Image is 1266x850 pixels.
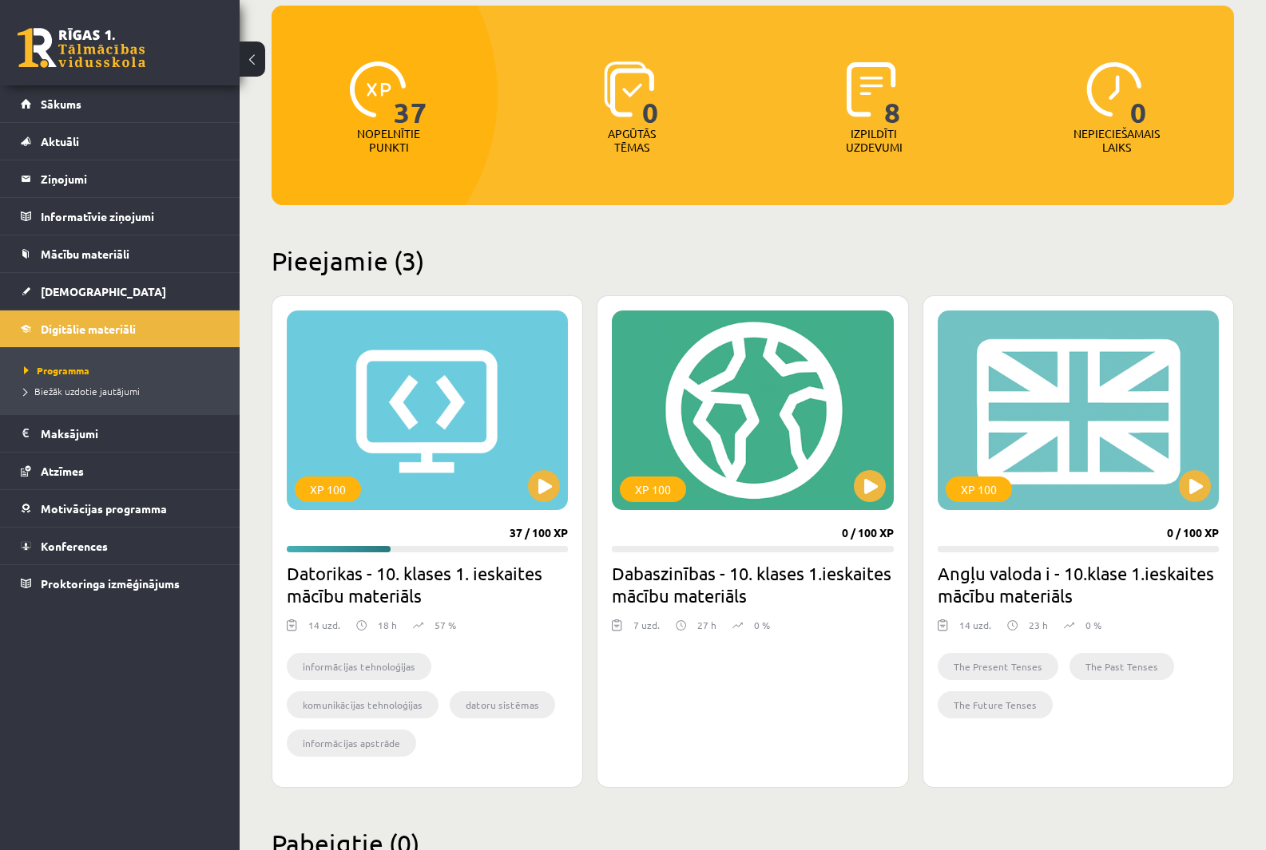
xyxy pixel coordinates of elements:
li: informācijas tehnoloģijas [287,653,431,680]
h2: Datorikas - 10. klases 1. ieskaites mācību materiāls [287,562,568,607]
a: Sākums [21,85,220,122]
span: Programma [24,364,89,377]
a: Biežāk uzdotie jautājumi [24,384,224,398]
a: Konferences [21,528,220,564]
li: The Past Tenses [1070,653,1174,680]
legend: Informatīvie ziņojumi [41,198,220,235]
a: Programma [24,363,224,378]
a: [DEMOGRAPHIC_DATA] [21,273,220,310]
span: Atzīmes [41,464,84,478]
a: Rīgas 1. Tālmācības vidusskola [18,28,145,68]
span: Proktoringa izmēģinājums [41,576,180,591]
a: Digitālie materiāli [21,310,220,347]
li: datoru sistēmas [450,691,555,718]
li: komunikācijas tehnoloģijas [287,691,439,718]
a: Ziņojumi [21,160,220,197]
p: 18 h [378,618,397,632]
li: The Future Tenses [938,691,1053,718]
p: Nepieciešamais laiks [1074,127,1160,154]
h2: Pieejamie (3) [272,245,1234,276]
span: 8 [884,61,901,127]
span: [DEMOGRAPHIC_DATA] [41,284,166,298]
div: XP 100 [620,476,686,502]
a: Proktoringa izmēģinājums [21,565,220,602]
span: Sākums [41,97,81,111]
span: Motivācijas programma [41,501,167,516]
img: icon-completed-tasks-ad58ae20a441b2904462921112bc710f1caf180af7a3daa7317a5a94f2d26646.svg [847,61,896,117]
p: 27 h [697,618,716,632]
img: icon-learned-topics-4a711ccc23c960034f471b6e78daf4a3bad4a20eaf4de84257b87e66633f6470.svg [604,61,654,117]
span: 0 [1130,61,1147,127]
h2: Angļu valoda i - 10.klase 1.ieskaites mācību materiāls [938,562,1219,607]
a: Motivācijas programma [21,490,220,527]
span: Aktuāli [41,134,79,148]
span: Biežāk uzdotie jautājumi [24,385,140,397]
span: Digitālie materiāli [41,322,136,336]
p: Apgūtās tēmas [601,127,663,154]
span: 0 [642,61,659,127]
div: XP 100 [946,476,1012,502]
span: Mācību materiāli [41,247,129,261]
div: 14 uzd. [959,618,991,642]
p: 0 % [754,618,770,632]
img: icon-xp-0682a9bc20223a9ccc6f5883a126b849a74cddfe5390d2b41b4391c66f2066e7.svg [350,61,406,117]
a: Aktuāli [21,123,220,160]
p: 23 h [1029,618,1048,632]
p: Izpildīti uzdevumi [843,127,905,154]
a: Mācību materiāli [21,235,220,272]
div: XP 100 [295,476,361,502]
span: Konferences [41,539,108,553]
a: Informatīvie ziņojumi [21,198,220,235]
legend: Maksājumi [41,415,220,452]
li: The Present Tenses [938,653,1058,680]
img: icon-clock-7be60019b62300814b6bd22b8e044499b485619524d84068768e800edab66f18.svg [1086,61,1142,117]
a: Atzīmes [21,453,220,489]
p: 57 % [435,618,456,632]
p: 0 % [1085,618,1101,632]
li: informācijas apstrāde [287,729,416,757]
div: 14 uzd. [308,618,340,642]
legend: Ziņojumi [41,160,220,197]
span: 37 [394,61,427,127]
a: Maksājumi [21,415,220,452]
p: Nopelnītie punkti [357,127,420,154]
h2: Dabaszinības - 10. klases 1.ieskaites mācību materiāls [612,562,893,607]
div: 7 uzd. [633,618,660,642]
